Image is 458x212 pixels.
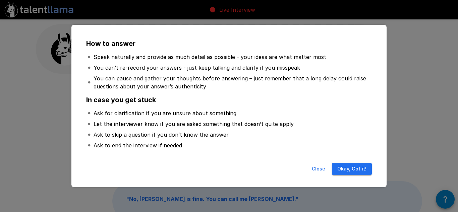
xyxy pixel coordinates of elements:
p: Ask to end the interview if needed [94,141,182,149]
p: You can’t re-record your answers - just keep talking and clarify if you misspeak [94,64,300,72]
p: Let the interviewer know if you are asked something that doesn’t quite apply [94,120,294,128]
p: Ask to skip a question if you don’t know the answer [94,131,229,139]
button: Close [308,163,329,175]
p: You can pause and gather your thoughts before answering – just remember that a long delay could r... [94,74,370,90]
p: Ask for clarification if you are unsure about something [94,109,236,117]
b: In case you get stuck [86,96,156,104]
p: Speak naturally and provide as much detail as possible - your ideas are what matter most [94,53,326,61]
b: How to answer [86,40,135,48]
button: Okay, Got it! [332,163,372,175]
